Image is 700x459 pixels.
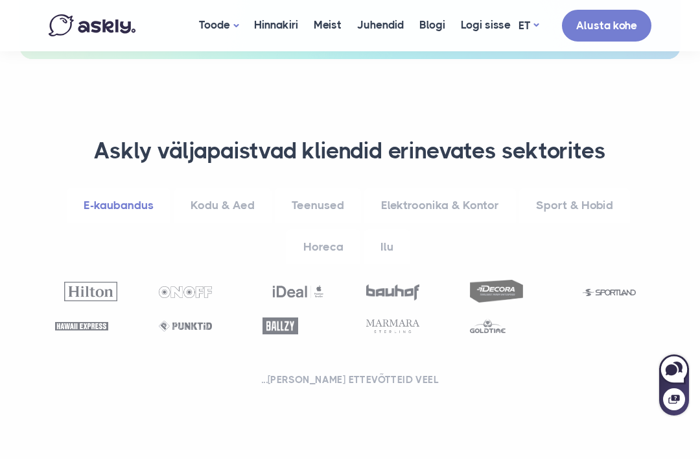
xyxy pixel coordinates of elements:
[49,14,135,36] img: Askly
[583,289,636,296] img: Sportland
[275,188,361,223] a: Teenused
[272,281,325,302] img: Ideal
[562,10,651,42] a: Alusta kohe
[49,137,651,165] h3: Askly väljapaistvad kliendid erinevates sektorites
[519,188,630,223] a: Sport & Hobid
[519,16,539,35] a: ET
[366,284,419,301] img: Bauhof
[159,286,212,298] img: OnOff
[67,188,170,223] a: E-kaubandus
[262,317,298,335] img: Ballzy
[364,229,410,265] a: Ilu
[159,321,212,332] img: Punktid
[366,319,419,333] img: Marmara Sterling
[174,188,272,223] a: Kodu & Aed
[55,322,108,330] img: Hawaii Express
[470,319,506,333] img: Goldtime
[364,188,516,223] a: Elektroonika & Kontor
[658,352,690,417] iframe: Askly chat
[286,229,360,265] a: Horeca
[49,373,651,386] h2: ...[PERSON_NAME] ettevõtteid veel
[64,282,117,302] img: Hilton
